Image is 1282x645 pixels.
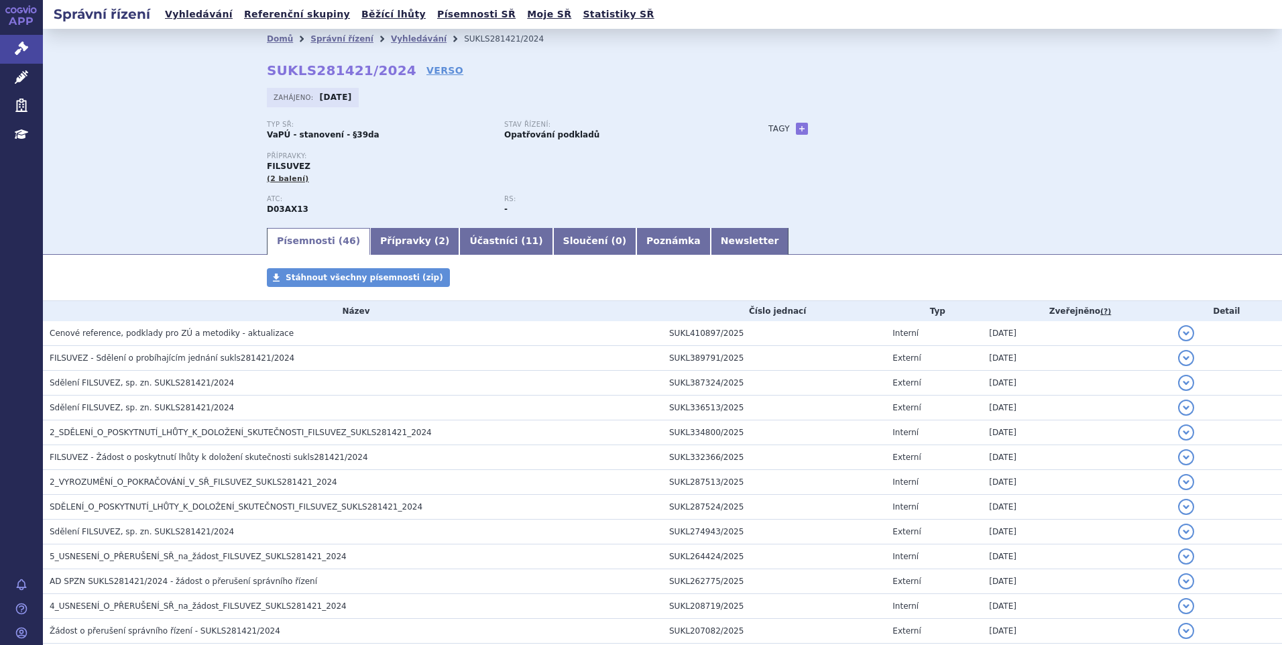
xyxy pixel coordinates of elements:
[662,346,886,371] td: SUKL389791/2025
[267,62,416,78] strong: SUKLS281421/2024
[50,477,337,487] span: 2_VYROZUMĚNÍ_O_POKRAČOVÁNÍ_V_SŘ_FILSUVEZ_SUKLS281421_2024
[1171,301,1282,321] th: Detail
[662,420,886,445] td: SUKL334800/2025
[267,130,380,139] strong: VaPÚ - stanovení - §39da
[504,195,728,203] p: RS:
[892,353,921,363] span: Externí
[1178,548,1194,565] button: detail
[982,569,1171,594] td: [DATE]
[982,495,1171,520] td: [DATE]
[982,470,1171,495] td: [DATE]
[768,121,790,137] h3: Tagy
[161,5,237,23] a: Vyhledávání
[892,626,921,636] span: Externí
[892,502,919,512] span: Interní
[579,5,658,23] a: Statistiky SŘ
[370,228,459,255] a: Přípravky (2)
[662,520,886,544] td: SUKL274943/2025
[662,619,886,644] td: SUKL207082/2025
[439,235,445,246] span: 2
[50,502,422,512] span: SDĚLENÍ_O_POSKYTNUTÍ_LHŮTY_K_DOLOŽENÍ_SKUTEČNOSTI_FILSUVEZ_SUKLS281421_2024
[982,420,1171,445] td: [DATE]
[50,353,294,363] span: FILSUVEZ - Sdělení o probíhajícím jednání sukls281421/2024
[504,204,508,214] strong: -
[50,329,294,338] span: Cenové reference, podklady pro ZÚ a metodiky - aktualizace
[982,371,1171,396] td: [DATE]
[1178,400,1194,416] button: detail
[286,273,443,282] span: Stáhnout všechny písemnosti (zip)
[1178,375,1194,391] button: detail
[662,321,886,346] td: SUKL410897/2025
[982,321,1171,346] td: [DATE]
[50,577,317,586] span: AD SPZN SUKLS281421/2024 - žádost o přerušení správního řízení
[892,378,921,388] span: Externí
[50,403,234,412] span: Sdělení FILSUVEZ, sp. zn. SUKLS281421/2024
[1178,424,1194,441] button: detail
[892,601,919,611] span: Interní
[982,544,1171,569] td: [DATE]
[267,174,309,183] span: (2 balení)
[504,130,599,139] strong: Opatřování podkladů
[892,477,919,487] span: Interní
[459,228,552,255] a: Účastníci (11)
[526,235,538,246] span: 11
[50,378,234,388] span: Sdělení FILSUVEZ, sp. zn. SUKLS281421/2024
[1178,573,1194,589] button: detail
[43,5,161,23] h2: Správní řízení
[662,470,886,495] td: SUKL287513/2025
[662,569,886,594] td: SUKL262775/2025
[662,544,886,569] td: SUKL264424/2025
[433,5,520,23] a: Písemnosti SŘ
[892,453,921,462] span: Externí
[50,552,347,561] span: 5_USNESENÍ_O_PŘERUŠENÍ_SŘ_na_žádost_FILSUVEZ_SUKLS281421_2024
[274,92,316,103] span: Zahájeno:
[1178,524,1194,540] button: detail
[892,403,921,412] span: Externí
[711,228,789,255] a: Newsletter
[426,64,463,77] a: VERSO
[892,329,919,338] span: Interní
[662,371,886,396] td: SUKL387324/2025
[343,235,355,246] span: 46
[982,594,1171,619] td: [DATE]
[982,396,1171,420] td: [DATE]
[1178,499,1194,515] button: detail
[267,268,450,287] a: Stáhnout všechny písemnosti (zip)
[1178,598,1194,614] button: detail
[636,228,711,255] a: Poznámka
[1100,307,1111,316] abbr: (?)
[523,5,575,23] a: Moje SŘ
[982,520,1171,544] td: [DATE]
[50,453,368,462] span: FILSUVEZ - Žádost o poskytnutí lhůty k doložení skutečnosti sukls281421/2024
[1178,449,1194,465] button: detail
[616,235,622,246] span: 0
[1178,325,1194,341] button: detail
[310,34,373,44] a: Správní řízení
[892,527,921,536] span: Externí
[662,495,886,520] td: SUKL287524/2025
[267,204,308,214] strong: BŘEZOVÁ KŮRA
[982,301,1171,321] th: Zveřejněno
[464,29,561,49] li: SUKLS281421/2024
[553,228,636,255] a: Sloučení (0)
[357,5,430,23] a: Běžící lhůty
[886,301,982,321] th: Typ
[662,594,886,619] td: SUKL208719/2025
[240,5,354,23] a: Referenční skupiny
[320,93,352,102] strong: [DATE]
[1178,623,1194,639] button: detail
[267,121,491,129] p: Typ SŘ:
[50,601,347,611] span: 4_USNESENÍ_O_PŘERUŠENÍ_SŘ_na_žádost_FILSUVEZ_SUKLS281421_2024
[391,34,447,44] a: Vyhledávání
[892,577,921,586] span: Externí
[982,619,1171,644] td: [DATE]
[50,428,432,437] span: 2_SDĚLENÍ_O_POSKYTNUTÍ_LHŮTY_K_DOLOŽENÍ_SKUTEČNOSTI_FILSUVEZ_SUKLS281421_2024
[1178,350,1194,366] button: detail
[662,301,886,321] th: Číslo jednací
[796,123,808,135] a: +
[662,396,886,420] td: SUKL336513/2025
[43,301,662,321] th: Název
[982,445,1171,470] td: [DATE]
[1178,474,1194,490] button: detail
[267,152,742,160] p: Přípravky:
